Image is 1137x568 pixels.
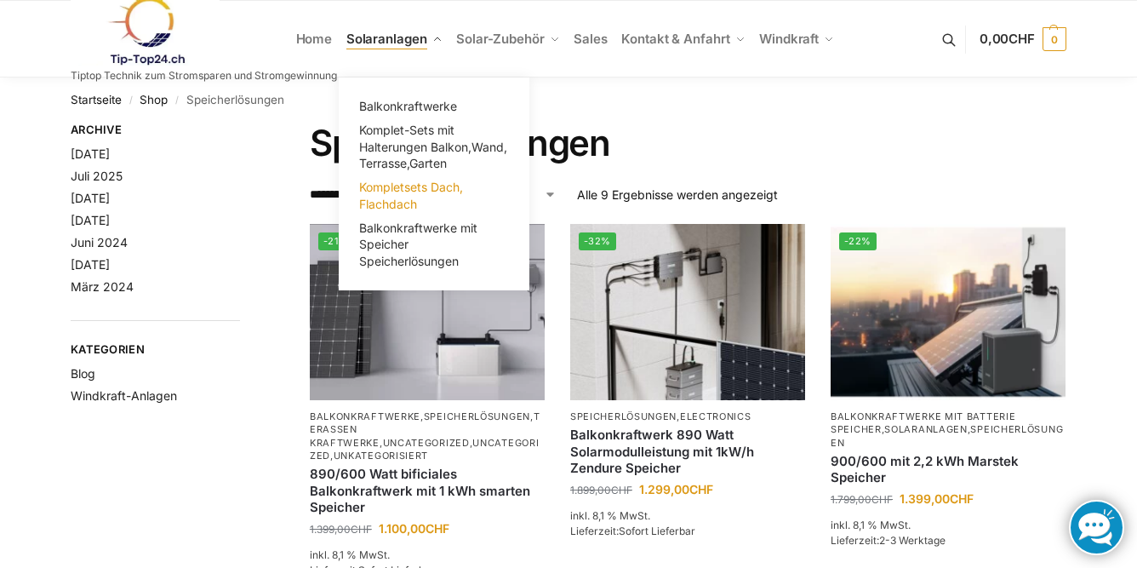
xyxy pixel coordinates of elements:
span: Komplet-Sets mit Halterungen Balkon,Wand, Terrasse,Garten [359,123,507,170]
p: inkl. 8,1 % MwSt. [570,508,805,524]
select: Shop-Reihenfolge [310,186,557,204]
a: Speicherlösungen [831,423,1063,448]
a: Balkonkraftwerk 890 Watt Solarmodulleistung mit 1kW/h Zendure Speicher [570,427,805,477]
span: 2-3 Werktage [879,534,946,547]
a: Kompletsets Dach, Flachdach [349,175,519,216]
span: Windkraft [759,31,819,47]
p: , , , , , [310,410,545,463]
a: Uncategorized [383,437,470,449]
bdi: 1.299,00 [639,482,713,496]
span: CHF [426,521,449,536]
a: März 2024 [71,279,134,294]
a: 890/600 Watt bificiales Balkonkraftwerk mit 1 kWh smarten Speicher [310,466,545,516]
a: [DATE] [71,146,110,161]
a: Solaranlagen [339,1,449,77]
a: Windkraft [752,1,842,77]
span: Balkonkraftwerke [359,99,457,113]
a: Terassen Kraftwerke [310,410,540,449]
button: Close filters [240,123,250,141]
p: Alle 9 Ergebnisse werden angezeigt [577,186,778,204]
a: Balkonkraftwerke [349,95,519,118]
span: Sales [574,31,608,47]
span: Lieferzeit: [831,534,946,547]
a: Balkonkraftwerke [310,410,420,422]
a: Electronics [680,410,751,422]
a: Solaranlagen [884,423,967,435]
a: Blog [71,366,95,381]
p: Tiptop Technik zum Stromsparen und Stromgewinnung [71,71,337,81]
a: Juni 2024 [71,235,128,250]
a: Sales [567,1,614,77]
a: 900/600 mit 2,2 kWh Marstek Speicher [831,453,1066,486]
a: Komplet-Sets mit Halterungen Balkon,Wand, Terrasse,Garten [349,118,519,175]
img: Balkonkraftwerk 890 Watt Solarmodulleistung mit 1kW/h Zendure Speicher [570,224,805,400]
a: Windkraft-Anlagen [71,388,177,403]
span: Archive [71,122,240,139]
span: 0,00 [980,31,1035,47]
a: Juli 2025 [71,169,123,183]
span: Lieferzeit: [570,525,695,537]
span: CHF [871,493,893,506]
span: CHF [351,523,372,536]
span: CHF [950,491,974,506]
p: , , [831,410,1066,450]
span: / [122,94,140,107]
img: Balkonkraftwerk mit Marstek Speicher [831,224,1066,400]
a: -21%ASE 1000 Batteriespeicher [310,224,545,400]
span: CHF [611,484,632,496]
a: Speicherlösungen [570,410,677,422]
p: inkl. 8,1 % MwSt. [831,518,1066,533]
bdi: 1.100,00 [379,521,449,536]
a: Shop [140,93,168,106]
span: CHF [689,482,713,496]
bdi: 1.799,00 [831,493,893,506]
a: Balkonkraftwerke mit Speicher Speicherlösungen [349,216,519,273]
span: Sofort Lieferbar [619,525,695,537]
img: ASE 1000 Batteriespeicher [310,224,545,400]
span: Kontakt & Anfahrt [621,31,729,47]
a: [DATE] [71,257,110,272]
a: Solar-Zubehör [449,1,567,77]
a: [DATE] [71,213,110,227]
p: , [570,410,805,423]
span: Solar-Zubehör [456,31,545,47]
span: Kategorien [71,341,240,359]
span: Kompletsets Dach, Flachdach [359,180,463,211]
nav: Breadcrumb [71,77,1066,122]
a: Startseite [71,93,122,106]
h1: Speicherlösungen [310,122,1066,164]
bdi: 1.399,00 [310,523,372,536]
a: -22%Balkonkraftwerk mit Marstek Speicher [831,224,1066,400]
a: Uncategorized [310,437,540,462]
a: Speicherlösungen [424,410,530,422]
a: [DATE] [71,191,110,205]
a: Unkategorisiert [334,450,429,462]
p: inkl. 8,1 % MwSt. [310,548,545,563]
a: Kontakt & Anfahrt [614,1,752,77]
span: 0 [1043,27,1066,51]
span: CHF [1008,31,1035,47]
span: Solaranlagen [346,31,427,47]
bdi: 1.399,00 [900,491,974,506]
span: / [168,94,186,107]
a: Balkonkraftwerke mit Batterie Speicher [831,410,1015,435]
bdi: 1.899,00 [570,484,632,496]
span: Balkonkraftwerke mit Speicher Speicherlösungen [359,221,477,268]
a: -32%Balkonkraftwerk 890 Watt Solarmodulleistung mit 1kW/h Zendure Speicher [570,224,805,400]
a: 0,00CHF 0 [980,14,1066,65]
